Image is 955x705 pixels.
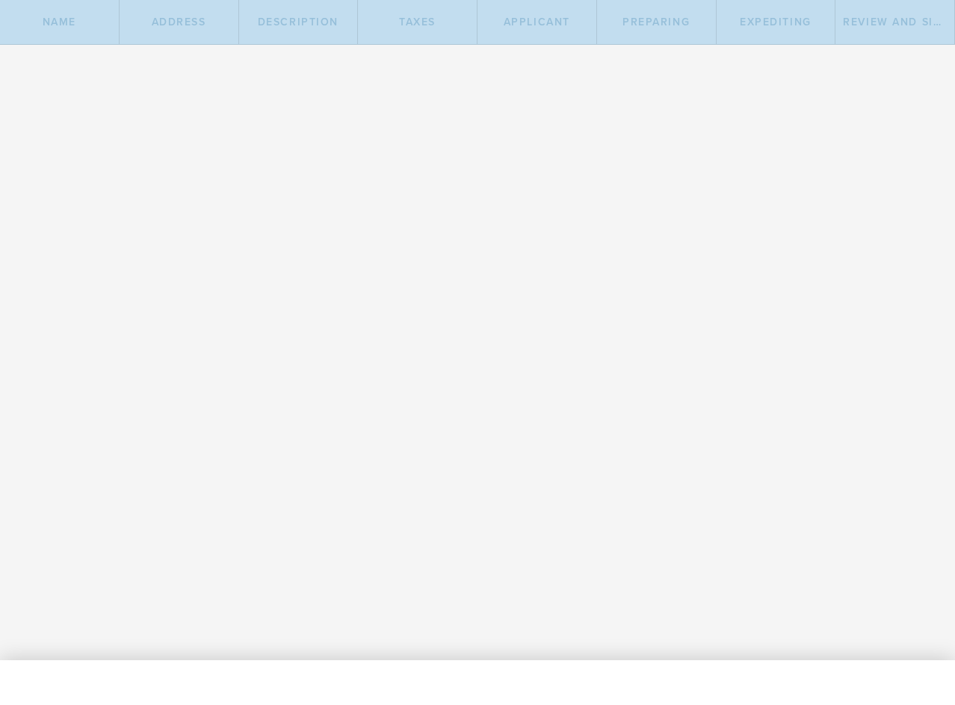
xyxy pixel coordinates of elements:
[258,16,339,28] span: Description
[152,16,206,28] span: Address
[43,16,76,28] span: Name
[622,16,690,28] span: Preparing
[880,588,955,660] iframe: Chat Widget
[504,16,570,28] span: Applicant
[843,16,951,28] span: Review and Sign
[740,16,812,28] span: Expediting
[399,16,436,28] span: Taxes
